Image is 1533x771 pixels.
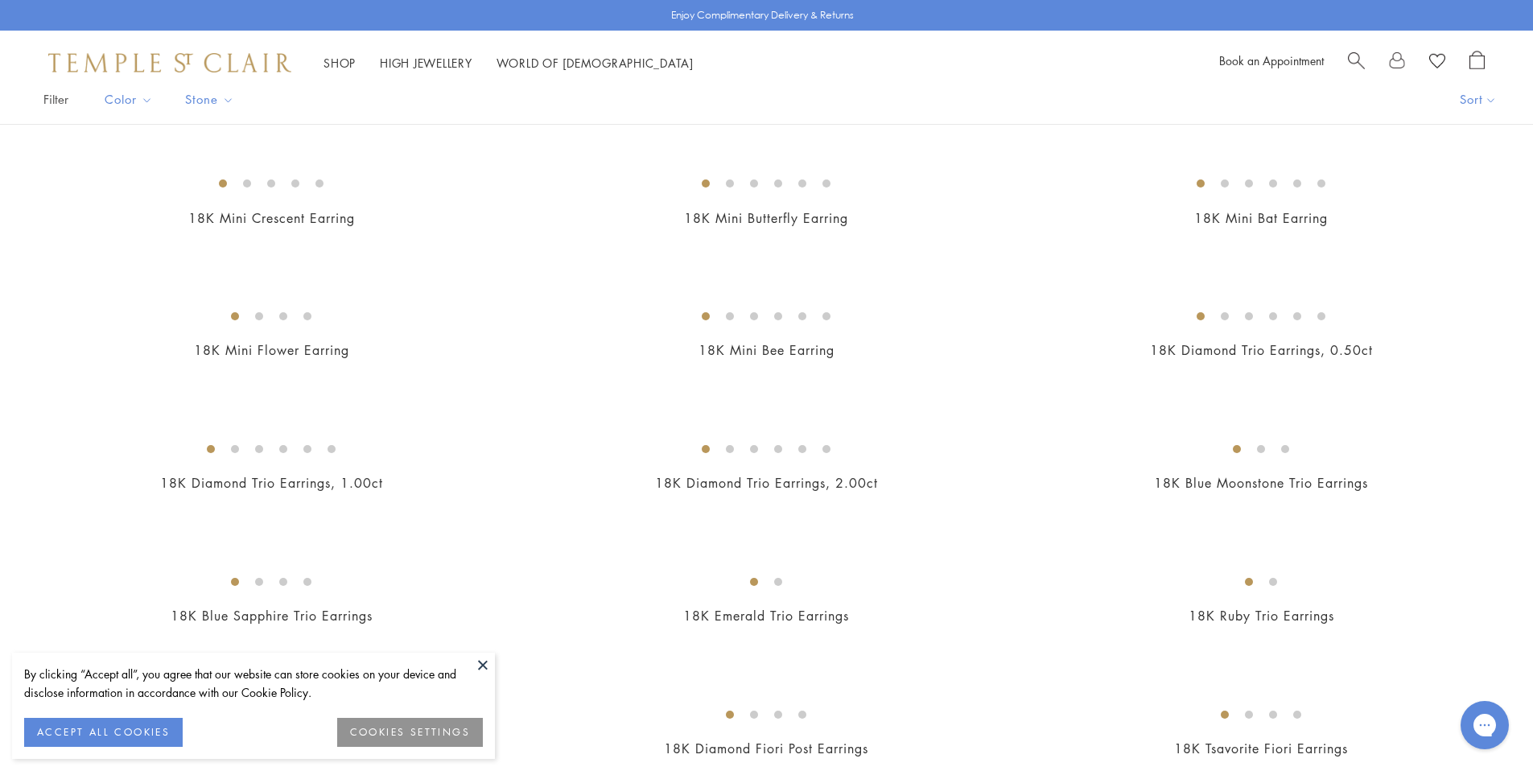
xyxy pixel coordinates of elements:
iframe: Gorgias live chat messenger [1453,695,1517,755]
a: Book an Appointment [1219,52,1324,68]
img: Temple St. Clair [48,53,291,72]
a: 18K Diamond Trio Earrings, 2.00ct [655,474,878,492]
a: 18K Mini Flower Earring [194,341,349,359]
span: Stone [177,89,246,109]
a: 18K Blue Moonstone Trio Earrings [1154,474,1368,492]
button: COOKIES SETTINGS [337,718,483,747]
button: Stone [173,81,246,118]
a: World of [DEMOGRAPHIC_DATA]World of [DEMOGRAPHIC_DATA] [497,55,694,71]
a: View Wishlist [1429,51,1445,75]
nav: Main navigation [323,53,694,73]
a: 18K Mini Bee Earring [699,341,834,359]
a: 18K Blue Sapphire Trio Earrings [171,607,373,625]
span: Color [97,89,165,109]
a: 18K Ruby Trio Earrings [1189,607,1334,625]
a: 18K Tsavorite Fiori Earrings [1174,740,1348,757]
a: 18K Mini Bat Earring [1194,209,1328,227]
p: Enjoy Complimentary Delivery & Returns [671,7,854,23]
a: 18K Diamond Trio Earrings, 0.50ct [1150,341,1373,359]
a: 18K Diamond Trio Earrings, 1.00ct [160,474,383,492]
a: 18K Emerald Trio Earrings [683,607,849,625]
a: 18K Mini Butterfly Earring [684,209,848,227]
div: By clicking “Accept all”, you agree that our website can store cookies on your device and disclos... [24,665,483,702]
a: 18K Mini Crescent Earring [188,209,355,227]
a: ShopShop [323,55,356,71]
a: 18K Diamond Fiori Post Earrings [664,740,868,757]
a: Open Shopping Bag [1469,51,1485,75]
button: Color [93,81,165,118]
button: ACCEPT ALL COOKIES [24,718,183,747]
a: Search [1348,51,1365,75]
a: High JewelleryHigh Jewellery [380,55,472,71]
button: Show sort by [1424,75,1533,124]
